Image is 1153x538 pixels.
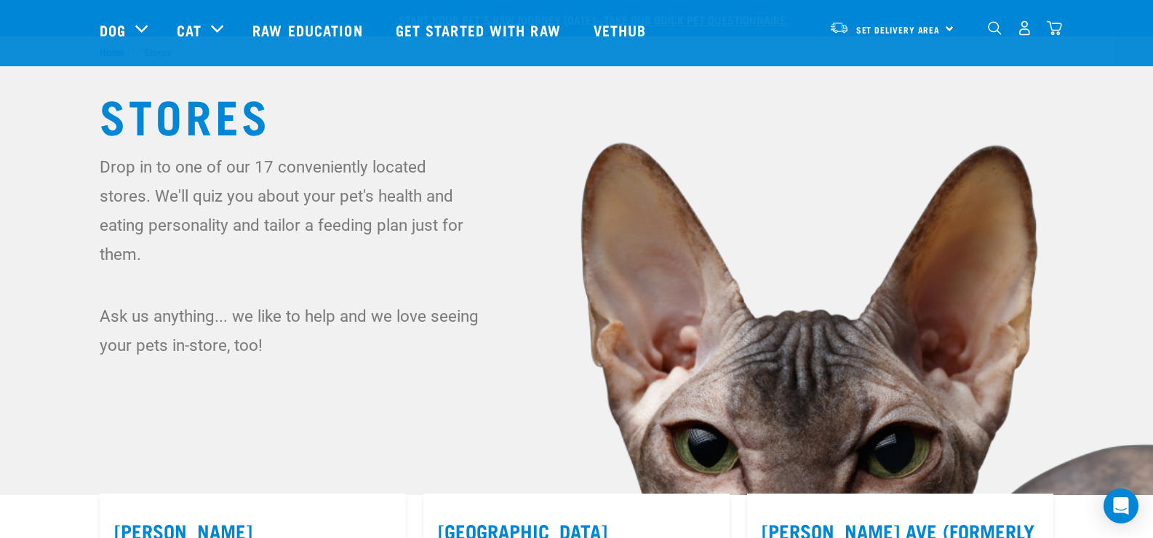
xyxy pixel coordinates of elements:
[177,19,202,41] a: Cat
[100,152,482,269] p: Drop in to one of our 17 conveniently located stores. We'll quiz you about your pet's health and ...
[100,301,482,360] p: Ask us anything... we like to help and we love seeing your pets in-store, too!
[579,1,665,59] a: Vethub
[1104,488,1138,523] div: Open Intercom Messenger
[1047,20,1062,36] img: home-icon@2x.png
[238,1,380,59] a: Raw Education
[856,27,941,32] span: Set Delivery Area
[381,1,579,59] a: Get started with Raw
[988,21,1002,35] img: home-icon-1@2x.png
[100,19,126,41] a: Dog
[100,88,1054,141] h1: Stores
[1017,20,1032,36] img: user.png
[829,21,849,34] img: van-moving.png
